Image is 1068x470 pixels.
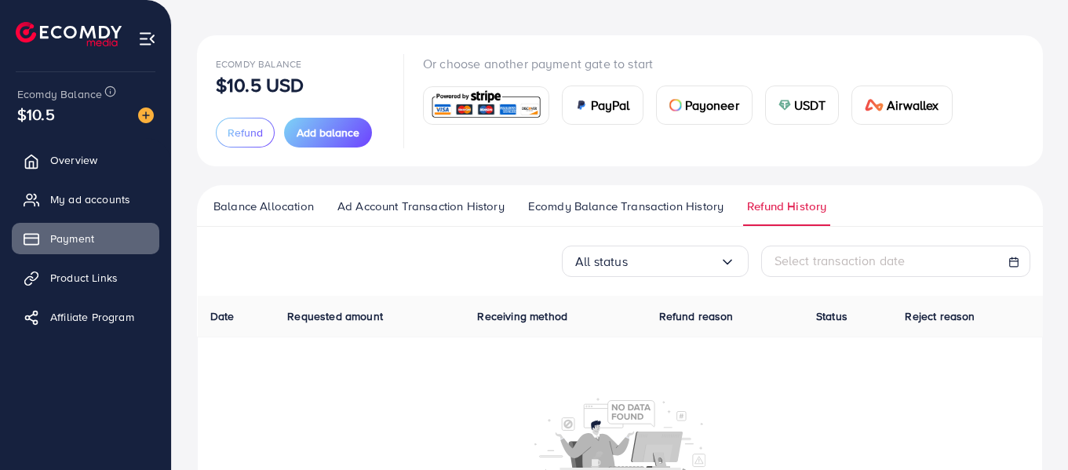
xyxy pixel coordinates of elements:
[905,308,975,324] span: Reject reason
[216,118,275,148] button: Refund
[423,54,965,73] p: Or choose another payment gate to start
[656,86,753,125] a: cardPayoneer
[423,86,549,125] a: card
[50,152,97,168] span: Overview
[591,96,630,115] span: PayPal
[659,308,734,324] span: Refund reason
[528,198,724,215] span: Ecomdy Balance Transaction History
[775,252,906,269] span: Select transaction date
[12,301,159,333] a: Affiliate Program
[210,308,235,324] span: Date
[477,308,567,324] span: Receiving method
[562,246,749,277] div: Search for option
[851,86,952,125] a: cardAirwallex
[428,89,544,122] img: card
[685,96,739,115] span: Payoneer
[12,262,159,293] a: Product Links
[16,22,122,46] img: logo
[575,250,628,274] span: All status
[575,99,588,111] img: card
[12,223,159,254] a: Payment
[669,99,682,111] img: card
[562,86,643,125] a: cardPayPal
[1001,399,1056,458] iframe: Chat
[337,198,505,215] span: Ad Account Transaction History
[50,231,94,246] span: Payment
[213,198,314,215] span: Balance Allocation
[228,125,263,140] span: Refund
[216,75,304,94] p: $10.5 USD
[765,86,840,125] a: cardUSDT
[794,96,826,115] span: USDT
[50,270,118,286] span: Product Links
[297,125,359,140] span: Add balance
[50,191,130,207] span: My ad accounts
[12,144,159,176] a: Overview
[816,308,847,324] span: Status
[747,198,826,215] span: Refund History
[628,250,720,274] input: Search for option
[17,86,102,102] span: Ecomdy Balance
[287,308,383,324] span: Requested amount
[216,57,301,71] span: Ecomdy Balance
[284,118,372,148] button: Add balance
[17,103,55,126] span: $10.5
[778,99,791,111] img: card
[50,309,134,325] span: Affiliate Program
[865,99,884,111] img: card
[138,30,156,48] img: menu
[887,96,939,115] span: Airwallex
[12,184,159,215] a: My ad accounts
[138,107,154,123] img: image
